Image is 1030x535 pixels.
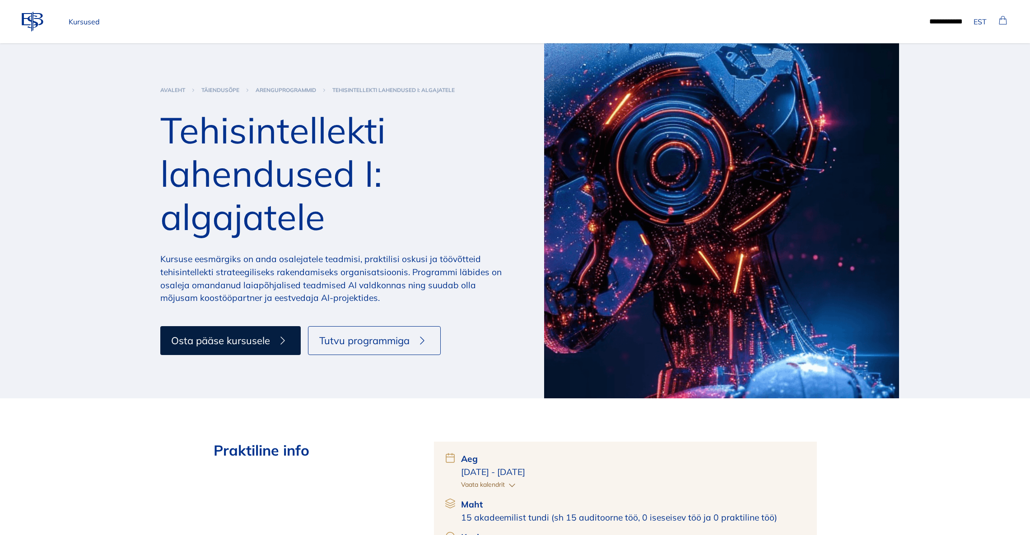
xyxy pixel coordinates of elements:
button: Vaata kalendrit [461,480,517,491]
a: Kursused [65,13,103,31]
img: Tehisintellekti lahendused I: algajatele kursus EBS [544,43,899,398]
button: Tutvu programmiga [308,326,441,355]
h2: Praktiline info [214,442,405,459]
button: EST [970,13,990,31]
span: Tutvu programmiga [319,333,410,348]
span: Vaata kalendrit [461,480,505,489]
span: Osta pääse kursusele [171,333,270,348]
button: Osta pääse kursusele [160,326,301,355]
a: Tehisintellekti lahendused I: algajatele [332,87,455,94]
p: Maht [461,498,777,511]
h1: Tehisintellekti lahendused I: algajatele [160,108,515,238]
a: Avaleht [160,87,185,94]
p: Kursuse eesmärgiks on anda osalejatele teadmisi, praktilisi oskusi ja töövõtteid tehisintellekti ... [160,253,515,304]
p: Aeg [461,452,806,466]
p: [DATE] - [DATE] [461,466,806,479]
a: täiendusõpe [201,87,239,94]
p: 15 akadeemilist tundi (sh 15 auditoorne töö, 0 iseseisev töö ja 0 praktiline töö) [461,511,777,524]
a: arenguprogrammid [256,87,316,94]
